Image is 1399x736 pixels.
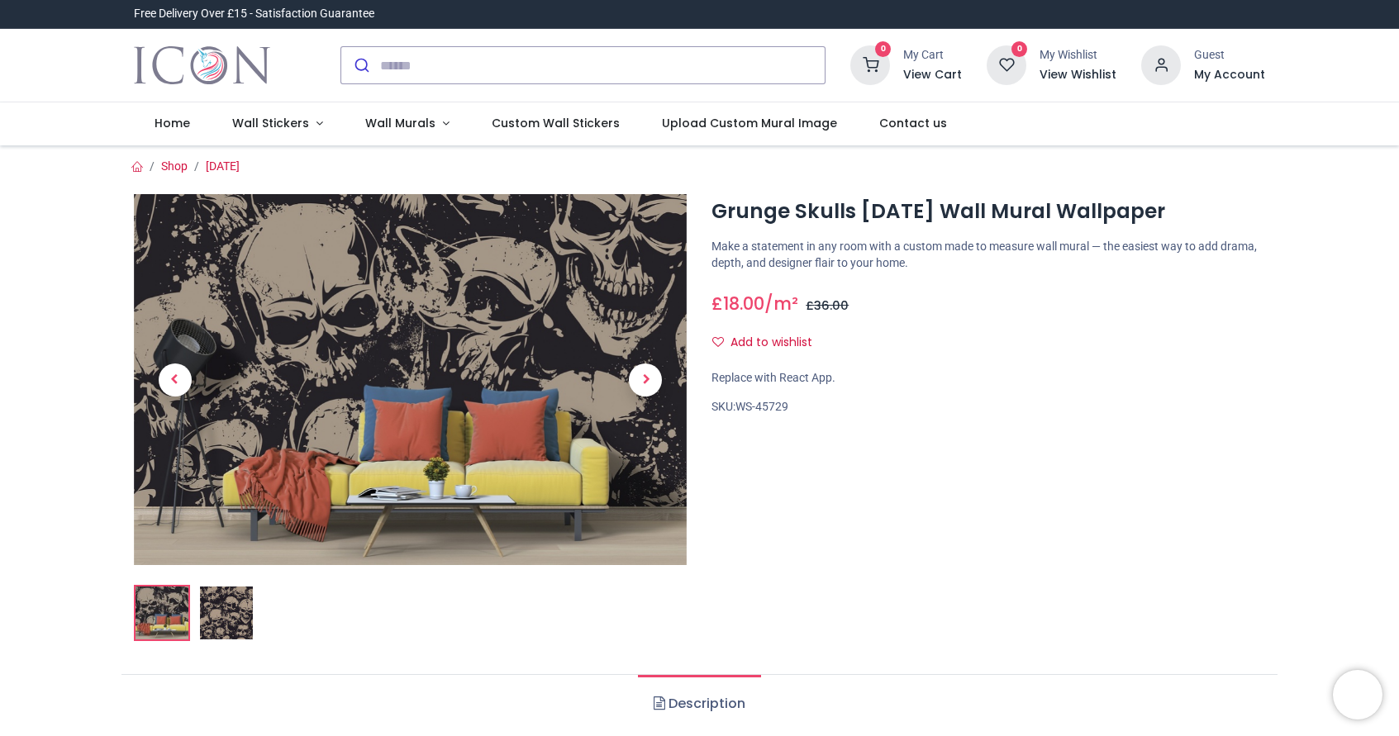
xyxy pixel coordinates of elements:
[206,159,240,173] a: [DATE]
[711,292,764,316] span: £
[134,6,374,22] div: Free Delivery Over £15 - Satisfaction Guarantee
[134,249,217,509] a: Previous
[735,400,788,413] span: WS-45729
[723,292,764,316] span: 18.00
[232,115,309,131] span: Wall Stickers
[345,102,471,145] a: Wall Murals
[918,6,1265,22] iframe: Customer reviews powered by Trustpilot
[879,115,947,131] span: Contact us
[875,41,891,57] sup: 0
[341,47,380,83] button: Submit
[1040,47,1116,64] div: My Wishlist
[159,363,192,396] span: Previous
[134,194,688,565] img: Grunge Skulls Halloween Wall Mural Wallpaper
[850,58,890,71] a: 0
[200,586,253,639] img: WS-45729-02
[903,47,962,64] div: My Cart
[1194,67,1265,83] a: My Account
[711,197,1265,226] h1: Grunge Skulls [DATE] Wall Mural Wallpaper
[711,329,826,357] button: Add to wishlistAdd to wishlist
[1333,670,1382,719] iframe: Brevo live chat
[711,239,1265,271] p: Make a statement in any room with a custom made to measure wall mural — the easiest way to add dr...
[1011,41,1027,57] sup: 0
[1040,67,1116,83] a: View Wishlist
[136,586,188,639] img: Grunge Skulls Halloween Wall Mural Wallpaper
[1194,47,1265,64] div: Guest
[903,67,962,83] a: View Cart
[604,249,687,509] a: Next
[161,159,188,173] a: Shop
[212,102,345,145] a: Wall Stickers
[814,297,849,314] span: 36.00
[134,42,270,88] a: Logo of Icon Wall Stickers
[662,115,837,131] span: Upload Custom Mural Image
[365,115,435,131] span: Wall Murals
[711,399,1265,415] div: SKU:
[134,42,270,88] img: Icon Wall Stickers
[711,370,1265,387] div: Replace with React App.
[764,292,798,316] span: /m²
[806,297,849,314] span: £
[629,363,662,396] span: Next
[638,675,761,733] a: Description
[987,58,1026,71] a: 0
[712,336,724,348] i: Add to wishlist
[155,115,190,131] span: Home
[492,115,620,131] span: Custom Wall Stickers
